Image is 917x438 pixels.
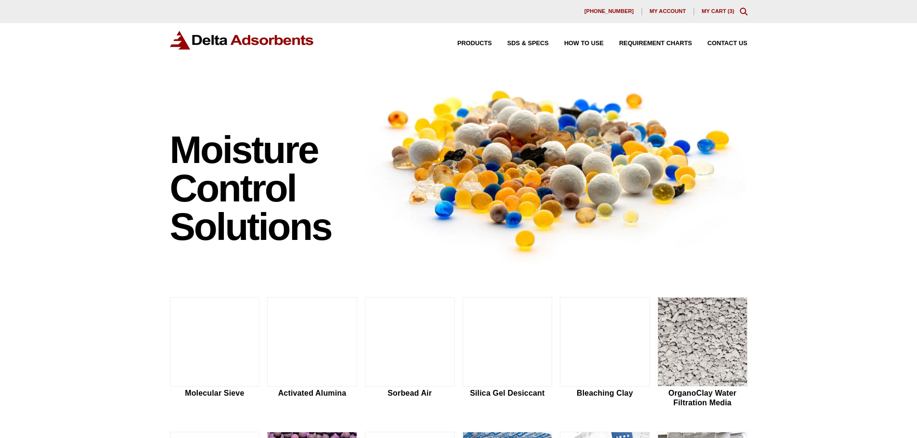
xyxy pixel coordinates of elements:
a: Activated Alumina [267,297,357,409]
span: Requirement Charts [619,40,692,47]
h2: Bleaching Clay [560,388,650,398]
span: 3 [729,8,732,14]
div: Toggle Modal Content [740,8,748,15]
a: SDS & SPECS [492,40,549,47]
a: [PHONE_NUMBER] [577,8,642,15]
a: Products [442,40,492,47]
span: [PHONE_NUMBER] [584,9,634,14]
a: Sorbead Air [365,297,455,409]
a: My account [642,8,694,15]
img: Delta Adsorbents [170,31,314,50]
span: My account [650,9,686,14]
a: My Cart (3) [702,8,735,14]
h2: Sorbead Air [365,388,455,398]
a: OrganoClay Water Filtration Media [658,297,748,409]
a: Contact Us [692,40,748,47]
img: Image [365,73,748,266]
span: SDS & SPECS [507,40,549,47]
span: Products [457,40,492,47]
h2: Activated Alumina [267,388,357,398]
a: Requirement Charts [604,40,692,47]
a: How to Use [549,40,604,47]
h2: Silica Gel Desiccant [463,388,553,398]
h2: OrganoClay Water Filtration Media [658,388,748,407]
h1: Moisture Control Solutions [170,131,356,246]
a: Bleaching Clay [560,297,650,409]
a: Silica Gel Desiccant [463,297,553,409]
span: How to Use [564,40,604,47]
a: Molecular Sieve [170,297,260,409]
span: Contact Us [708,40,748,47]
h2: Molecular Sieve [170,388,260,398]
